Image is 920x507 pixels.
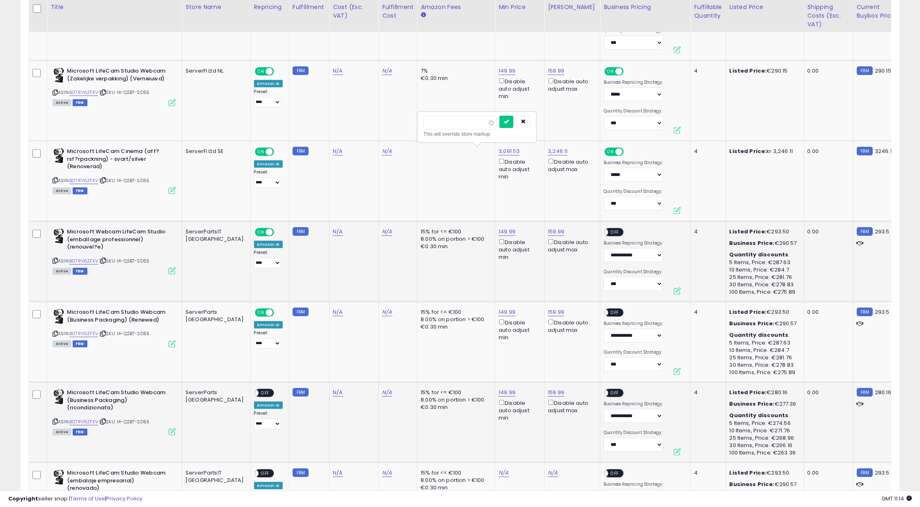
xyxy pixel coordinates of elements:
[730,67,798,75] div: €290.15
[604,401,663,407] label: Business Repricing Strategy:
[604,269,663,275] label: Quantity Discount Strategy:
[421,235,489,243] div: 8.00% on portion > €100
[254,402,283,409] div: Amazon AI
[185,3,247,11] div: Store Name
[604,160,663,166] label: Business Repricing Strategy:
[499,77,538,100] div: Disable auto adjust min
[808,308,847,316] div: 0.00
[730,469,798,477] div: €293.50
[382,147,392,155] a: N/A
[254,160,283,168] div: Amazon AI
[499,228,515,236] a: 149.99
[53,308,65,325] img: 41RUAndmfhL._SL40_.jpg
[333,388,343,397] a: N/A
[256,68,266,75] span: ON
[857,468,873,477] small: FBM
[421,389,489,396] div: 15% for <= €100
[259,390,272,397] span: OFF
[694,308,719,316] div: 4
[730,148,798,155] div: kr 3,246.11
[293,66,309,75] small: FBM
[53,429,71,436] span: All listings currently available for purchase on Amazon
[53,67,65,84] img: 41RUAndmfhL._SL40_.jpg
[254,3,286,11] div: Repricing
[730,251,789,258] b: Quantity discounts
[730,308,767,316] b: Listed Price:
[421,396,489,404] div: 8.00% on portion > €100
[254,80,283,87] div: Amazon AI
[730,389,798,396] div: €280.16
[499,398,538,422] div: Disable auto adjust min
[53,228,65,244] img: 41RUAndmfhL._SL40_.jpg
[421,228,489,235] div: 15% for <= €100
[254,321,283,329] div: Amazon AI
[730,274,798,281] div: 25 Items, Price: €281.76
[382,228,392,236] a: N/A
[106,495,142,502] a: Privacy Policy
[730,420,798,427] div: 5 Items, Price: €274.56
[730,239,775,247] b: Business Price:
[605,68,616,75] span: ON
[382,388,392,397] a: N/A
[293,468,309,477] small: FBM
[499,469,508,477] a: N/A
[421,308,489,316] div: 15% for <= €100
[272,229,286,236] span: OFF
[622,68,636,75] span: OFF
[421,323,489,331] div: €0.30 min
[499,147,520,155] a: 3,091.53
[548,318,594,334] div: Disable auto adjust max
[99,258,149,264] span: | SKU: I4-Q2B7-SD55
[875,388,891,396] span: 280.16
[857,147,873,155] small: FBM
[333,469,343,477] a: N/A
[499,318,538,341] div: Disable auto adjust min
[730,3,801,11] div: Listed Price
[185,148,244,155] div: ServerFi Ltd SE
[67,148,167,173] b: Microsoft LifeCam Cinema (aff?rsf?rpackning) - svart/silver (Renoverad)
[730,228,798,235] div: €293.50
[857,227,873,236] small: FBM
[69,418,98,425] a: B07RV6ZFXV
[421,11,426,19] small: Amazon Fees.
[69,89,98,96] a: B07RV6ZFXV
[548,157,594,173] div: Disable auto adjust max
[99,330,149,337] span: | SKU: I4-Q2B7-SD55
[609,470,622,477] span: OFF
[609,229,622,236] span: OFF
[254,241,283,248] div: Amazon AI
[875,469,890,477] span: 293.5
[254,411,283,429] div: Preset:
[293,3,326,11] div: Fulfillment
[185,228,244,243] div: ServerPartsIT [GEOGRAPHIC_DATA]
[730,67,767,75] b: Listed Price:
[604,3,687,11] div: Business Pricing
[694,469,719,477] div: 4
[421,75,489,82] div: €0.30 min
[499,238,538,261] div: Disable auto adjust min
[70,495,105,502] a: Terms of Use
[857,308,873,316] small: FBM
[67,228,167,253] b: Microsoft Webcam LifeCam Studio (emballage professionnel) (renouvel?e)
[272,68,286,75] span: OFF
[53,148,176,193] div: ASIN:
[53,308,176,347] div: ASIN:
[254,250,283,268] div: Preset:
[53,228,176,274] div: ASIN:
[73,268,87,275] span: FBM
[256,229,266,236] span: ON
[694,228,719,235] div: 4
[730,240,798,247] div: €290.57
[73,340,87,347] span: FBM
[730,361,798,369] div: 30 Items, Price: €278.83
[69,330,98,337] a: B07RV6ZFXV
[730,354,798,361] div: 25 Items, Price: €281.76
[73,187,87,194] span: FBM
[53,148,65,164] img: 41RUAndmfhL._SL40_.jpg
[604,240,663,246] label: Business Repricing Strategy:
[622,148,636,155] span: OFF
[185,469,244,484] div: ServerPartsIT [GEOGRAPHIC_DATA]
[730,434,798,442] div: 25 Items, Price: €268.96
[609,309,622,316] span: OFF
[604,189,663,194] label: Quantity Discount Strategy:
